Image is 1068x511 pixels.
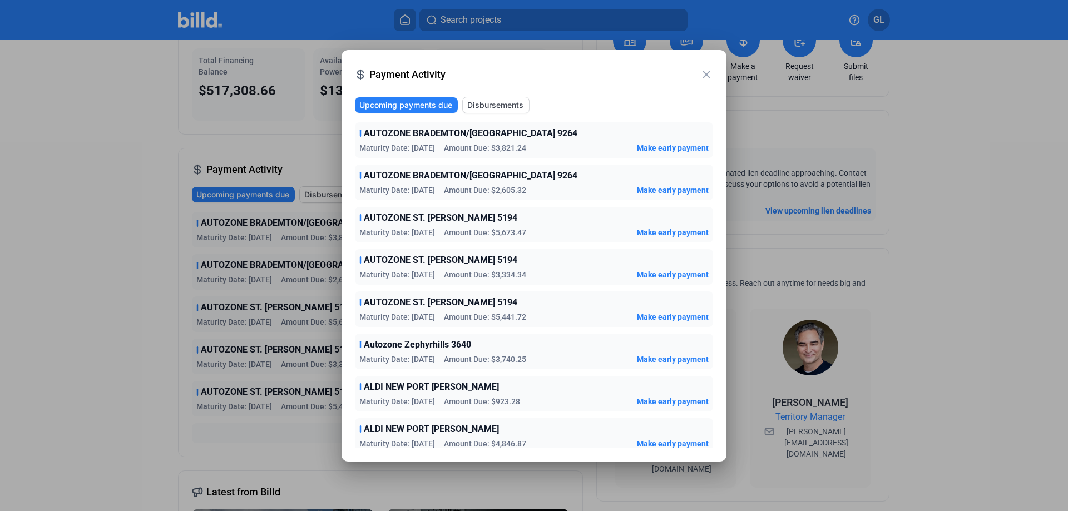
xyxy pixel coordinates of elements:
[637,396,709,407] button: Make early payment
[359,354,435,365] span: Maturity Date: [DATE]
[444,354,526,365] span: Amount Due: $3,740.25
[364,380,499,394] span: ALDI NEW PORT [PERSON_NAME]
[359,100,452,111] span: Upcoming payments due
[364,169,577,182] span: AUTOZONE BRADEMTON/[GEOGRAPHIC_DATA] 9264
[444,438,526,449] span: Amount Due: $4,846.87
[444,227,526,238] span: Amount Due: $5,673.47
[364,127,577,140] span: AUTOZONE BRADEMTON/[GEOGRAPHIC_DATA] 9264
[462,97,530,113] button: Disbursements
[637,438,709,449] button: Make early payment
[467,100,523,111] span: Disbursements
[637,185,709,196] button: Make early payment
[637,311,709,323] button: Make early payment
[359,185,435,196] span: Maturity Date: [DATE]
[355,97,458,113] button: Upcoming payments due
[359,396,435,407] span: Maturity Date: [DATE]
[359,142,435,153] span: Maturity Date: [DATE]
[444,311,526,323] span: Amount Due: $5,441.72
[359,227,435,238] span: Maturity Date: [DATE]
[364,211,517,225] span: AUTOZONE ST. [PERSON_NAME] 5194
[444,396,520,407] span: Amount Due: $923.28
[444,185,526,196] span: Amount Due: $2,605.32
[359,438,435,449] span: Maturity Date: [DATE]
[637,227,709,238] button: Make early payment
[364,423,499,436] span: ALDI NEW PORT [PERSON_NAME]
[637,142,709,153] button: Make early payment
[364,254,517,267] span: AUTOZONE ST. [PERSON_NAME] 5194
[637,354,709,365] button: Make early payment
[444,269,526,280] span: Amount Due: $3,334.34
[444,142,526,153] span: Amount Due: $3,821.24
[359,311,435,323] span: Maturity Date: [DATE]
[364,338,471,351] span: Autozone Zephyrhills 3640
[637,269,709,280] button: Make early payment
[369,67,700,82] span: Payment Activity
[359,269,435,280] span: Maturity Date: [DATE]
[700,68,713,81] mat-icon: close
[364,296,517,309] span: AUTOZONE ST. [PERSON_NAME] 5194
